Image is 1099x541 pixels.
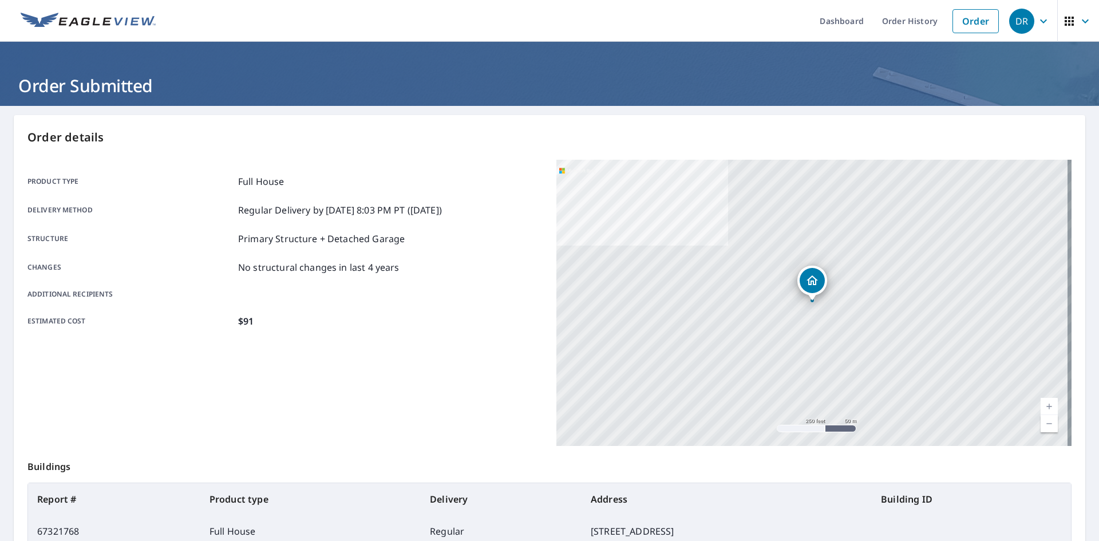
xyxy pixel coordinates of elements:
[1009,9,1034,34] div: DR
[27,289,234,299] p: Additional recipients
[582,483,872,515] th: Address
[238,203,442,217] p: Regular Delivery by [DATE] 8:03 PM PT ([DATE])
[238,260,400,274] p: No structural changes in last 4 years
[27,175,234,188] p: Product type
[27,260,234,274] p: Changes
[421,483,582,515] th: Delivery
[797,266,827,301] div: Dropped pin, building 1, Residential property, 1417 N Geronimo Dr Independence, MO 64058
[27,129,1072,146] p: Order details
[27,314,234,328] p: Estimated cost
[28,483,200,515] th: Report #
[238,314,254,328] p: $91
[238,232,405,246] p: Primary Structure + Detached Garage
[14,74,1085,97] h1: Order Submitted
[1041,398,1058,415] a: Current Level 17, Zoom In
[27,232,234,246] p: Structure
[21,13,156,30] img: EV Logo
[27,446,1072,483] p: Buildings
[872,483,1071,515] th: Building ID
[952,9,999,33] a: Order
[200,483,421,515] th: Product type
[27,203,234,217] p: Delivery method
[238,175,284,188] p: Full House
[1041,415,1058,432] a: Current Level 17, Zoom Out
